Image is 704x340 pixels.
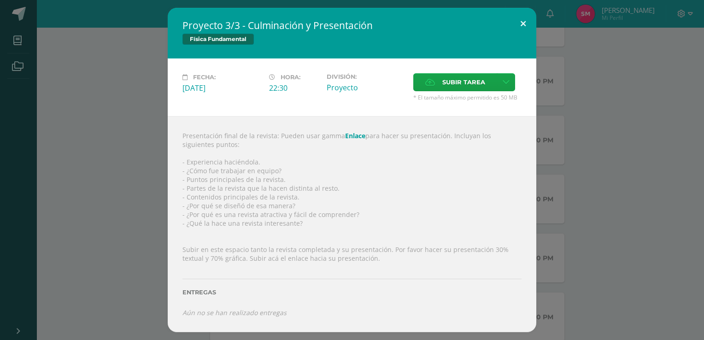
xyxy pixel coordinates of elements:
[345,131,365,140] a: Enlace
[281,74,300,81] span: Hora:
[327,73,406,80] label: División:
[193,74,216,81] span: Fecha:
[182,34,254,45] span: Física Fundamental
[182,289,522,296] label: Entregas
[168,116,536,332] div: Presentación final de la revista: Pueden usar gamma para hacer su presentación. Incluyan los sigu...
[182,83,262,93] div: [DATE]
[269,83,319,93] div: 22:30
[182,19,522,32] h2: Proyecto 3/3 - Culminación y Presentación
[510,8,536,39] button: Close (Esc)
[413,94,522,101] span: * El tamaño máximo permitido es 50 MB
[182,308,287,317] i: Aún no se han realizado entregas
[327,82,406,93] div: Proyecto
[442,74,485,91] span: Subir tarea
